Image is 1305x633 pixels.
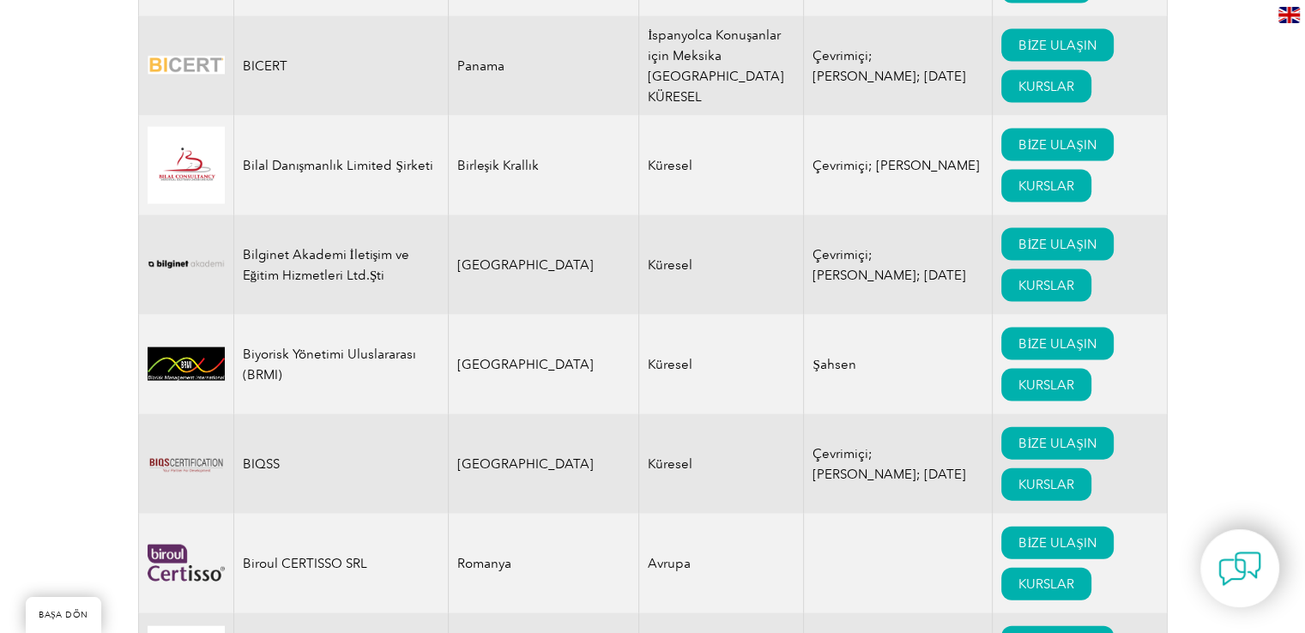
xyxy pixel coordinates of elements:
font: [GEOGRAPHIC_DATA] [457,456,594,472]
font: Biroul CERTISSO SRL [243,556,367,571]
a: BİZE ULAŞIN [1001,527,1113,559]
a: BİZE ULAŞIN [1001,29,1113,62]
font: Romanya [457,556,511,571]
img: 2f91f213-be97-eb11-b1ac-00224815388c-logo.jpg [148,127,225,204]
img: 48480d59-8fd2-ef11-a72f-002248108aed-logo.png [148,545,225,582]
font: Çevrimiçi; [PERSON_NAME]; [DATE] [813,247,966,283]
a: KURSLAR [1001,568,1091,600]
img: d01771b9-0638-ef11-a316-00224812a81c-logo.jpg [148,347,225,381]
font: BİZE ULAŞIN [1018,237,1096,252]
a: BİZE ULAŞIN [1001,228,1113,261]
font: Küresel [648,456,692,472]
img: a1985bb7-a6fe-eb11-94ef-002248181dbe-logo.png [148,244,225,286]
font: Şahsen [813,357,855,372]
font: KURSLAR [1018,79,1074,94]
a: BİZE ULAŞIN [1001,328,1113,360]
font: KURSLAR [1018,477,1074,492]
font: BİZE ULAŞIN [1018,336,1096,352]
font: [GEOGRAPHIC_DATA] [457,357,594,372]
font: BİZE ULAŞIN [1018,436,1096,451]
font: BICERT [243,58,287,74]
a: BAŞA DÖN [26,597,101,633]
font: KURSLAR [1018,278,1074,293]
a: KURSLAR [1001,369,1091,401]
font: BİZE ULAŞIN [1018,38,1096,53]
a: KURSLAR [1001,269,1091,302]
font: BİZE ULAŞIN [1018,535,1096,551]
font: Avrupa [648,556,691,571]
font: Bilginet Akademi İletişim ve Eğitim Hizmetleri Ltd.Şti [243,247,410,283]
font: Küresel [648,257,692,273]
font: Birleşik Krallık [457,158,540,173]
font: Çevrimiçi; [PERSON_NAME]; [DATE] [813,48,966,84]
font: [GEOGRAPHIC_DATA] [457,257,594,273]
img: contact-chat.png [1218,547,1261,590]
a: KURSLAR [1001,468,1091,501]
a: BİZE ULAŞIN [1001,129,1113,161]
font: KURSLAR [1018,377,1074,393]
font: Küresel [648,158,692,173]
font: Bilal Danışmanlık Limited Şirketi [243,158,433,173]
font: Biyorisk Yönetimi Uluslararası (BRMI) [243,347,416,383]
font: BİZE ULAŞIN [1018,137,1096,153]
font: Çevrimiçi; [PERSON_NAME]; [DATE] [813,446,966,482]
font: Panama [457,58,504,74]
a: KURSLAR [1001,70,1091,103]
a: BİZE ULAŞIN [1001,427,1113,460]
font: BAŞA DÖN [39,610,88,620]
img: d424547b-a6e0-e911-a812-000d3a795b83-logo.png [148,45,225,87]
img: en [1278,7,1300,23]
img: 13dcf6a5-49c1-ed11-b597-0022481565fd-logo.png [148,425,225,503]
font: Çevrimiçi; [PERSON_NAME] [813,158,980,173]
a: KURSLAR [1001,170,1091,202]
font: KURSLAR [1018,576,1074,592]
font: Küresel [648,357,692,372]
font: İspanyolca Konuşanlar için Meksika [GEOGRAPHIC_DATA] KÜRESEL [648,27,784,105]
font: BIQSS [243,456,280,472]
font: KURSLAR [1018,178,1074,194]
